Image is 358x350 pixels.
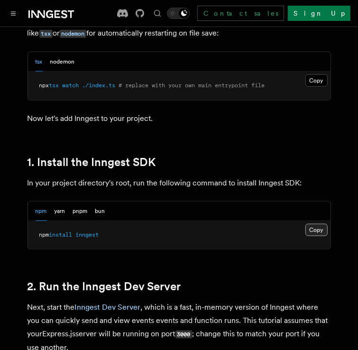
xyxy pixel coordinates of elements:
[50,52,75,72] button: nodemon
[36,202,47,221] button: npm
[95,202,105,221] button: bun
[39,28,53,37] a: tsx
[197,6,284,21] a: Contact sales
[8,8,19,19] button: Toggle navigation
[28,156,156,169] a: 1. Install the Inngest SDK
[119,82,265,89] span: # replace with your own main entrypoint file
[49,231,73,238] span: install
[175,331,192,339] code: 3000
[288,6,350,21] a: Sign Up
[167,8,190,19] button: Toggle dark mode
[28,112,331,125] p: Now let's add Inngest to your project.
[60,30,86,38] code: nodemon
[36,52,43,72] button: tsx
[39,231,49,238] span: npm
[75,303,141,312] a: Inngest Dev Server
[28,176,331,190] p: In your project directory's root, run the following command to install Inngest SDK:
[39,30,53,38] code: tsx
[28,280,181,293] a: 2. Run the Inngest Dev Server
[49,82,59,89] span: tsx
[55,202,65,221] button: yarn
[39,82,49,89] span: npx
[83,82,116,89] span: ./index.ts
[73,202,88,221] button: pnpm
[60,28,86,37] a: nodemon
[152,8,163,19] button: Find something...
[76,231,99,238] span: inngest
[63,82,79,89] span: watch
[305,74,328,87] button: Copy
[305,224,328,236] button: Copy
